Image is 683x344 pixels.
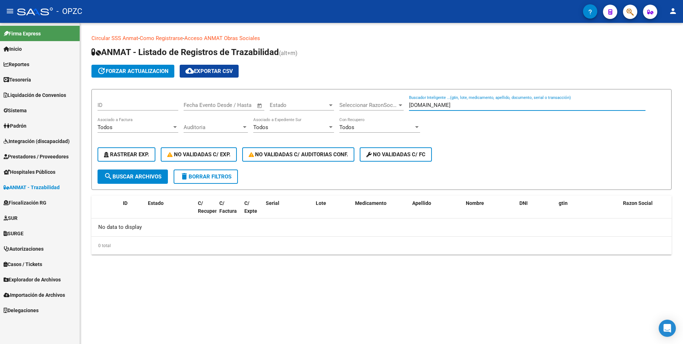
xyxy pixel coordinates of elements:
datatable-header-cell: Lote [313,196,352,227]
datatable-header-cell: Razon Social [620,196,674,227]
span: Reportes [4,60,29,68]
span: ANMAT - Trazabilidad [4,183,60,191]
p: - - [91,34,672,42]
span: Todos [339,124,354,131]
span: Fiscalización RG [4,199,46,207]
mat-icon: menu [6,7,14,15]
button: forzar actualizacion [91,65,174,78]
datatable-header-cell: C/ Recupero [195,196,216,227]
a: Como Registrarse [140,35,183,41]
span: No validadas c/ FC [366,151,425,158]
span: SUR [4,214,18,222]
span: Tesorería [4,76,31,84]
datatable-header-cell: Apellido [409,196,463,227]
button: No Validadas c/ Auditorias Conf. [242,147,355,162]
a: Acceso ANMAT Obras Sociales [184,35,260,41]
span: Nombre [466,200,484,206]
a: Circular SSS Anmat [91,35,138,41]
span: No Validadas c/ Auditorias Conf. [249,151,348,158]
span: (alt+m) [279,50,298,56]
mat-icon: search [104,172,113,181]
span: C/ Expte [244,200,257,214]
span: Lote [316,200,326,206]
datatable-header-cell: Serial [263,196,313,227]
span: Padrón [4,122,26,130]
span: Casos / Tickets [4,260,42,268]
span: C/ Recupero [198,200,220,214]
span: Autorizaciones [4,245,44,253]
span: DNI [519,200,528,206]
button: No Validadas c/ Exp. [161,147,237,162]
span: Estado [148,200,164,206]
button: Exportar CSV [180,65,239,78]
button: Borrar Filtros [174,169,238,184]
span: Medicamento [355,200,387,206]
span: No Validadas c/ Exp. [167,151,230,158]
span: Explorador de Archivos [4,276,61,284]
span: Hospitales Públicos [4,168,55,176]
span: ID [123,200,128,206]
datatable-header-cell: Nombre [463,196,517,227]
span: gtin [559,200,568,206]
datatable-header-cell: Medicamento [352,196,409,227]
span: Firma Express [4,30,41,38]
button: Open calendar [256,102,264,110]
mat-icon: update [97,67,106,75]
span: Razon Social [623,200,653,206]
span: Inicio [4,45,22,53]
span: Serial [266,200,279,206]
span: Liquidación de Convenios [4,91,66,99]
span: Integración (discapacidad) [4,137,70,145]
span: Sistema [4,107,27,114]
span: ANMAT - Listado de Registros de Trazabilidad [91,47,279,57]
datatable-header-cell: C/ Factura [216,196,241,227]
span: Todos [98,124,113,131]
input: Fecha fin [219,102,254,108]
span: Borrar Filtros [180,173,231,180]
span: Exportar CSV [185,68,233,74]
span: Auditoria [184,124,241,131]
span: Seleccionar RazonSocial [339,102,397,108]
datatable-header-cell: DNI [517,196,556,227]
button: No validadas c/ FC [360,147,432,162]
div: No data to display [91,218,672,236]
span: Delegaciones [4,306,39,314]
a: Documentacion trazabilidad [260,35,327,41]
span: - OPZC [56,4,82,19]
input: Fecha inicio [184,102,213,108]
span: Importación de Archivos [4,291,65,299]
span: Estado [270,102,328,108]
span: Buscar Archivos [104,173,161,180]
span: Apellido [412,200,431,206]
span: SURGE [4,230,24,237]
span: C/ Factura [219,200,237,214]
datatable-header-cell: ID [120,196,145,227]
button: Buscar Archivos [98,169,168,184]
mat-icon: person [669,7,677,15]
datatable-header-cell: C/ Expte [241,196,263,227]
div: 0 total [91,237,672,255]
mat-icon: delete [180,172,189,181]
button: Rastrear Exp. [98,147,155,162]
datatable-header-cell: gtin [556,196,620,227]
span: Todos [253,124,268,131]
span: Prestadores / Proveedores [4,153,69,161]
div: Open Intercom Messenger [659,320,676,337]
span: forzar actualizacion [97,68,169,74]
span: Rastrear Exp. [104,151,149,158]
datatable-header-cell: Estado [145,196,195,227]
mat-icon: cloud_download [185,67,194,75]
